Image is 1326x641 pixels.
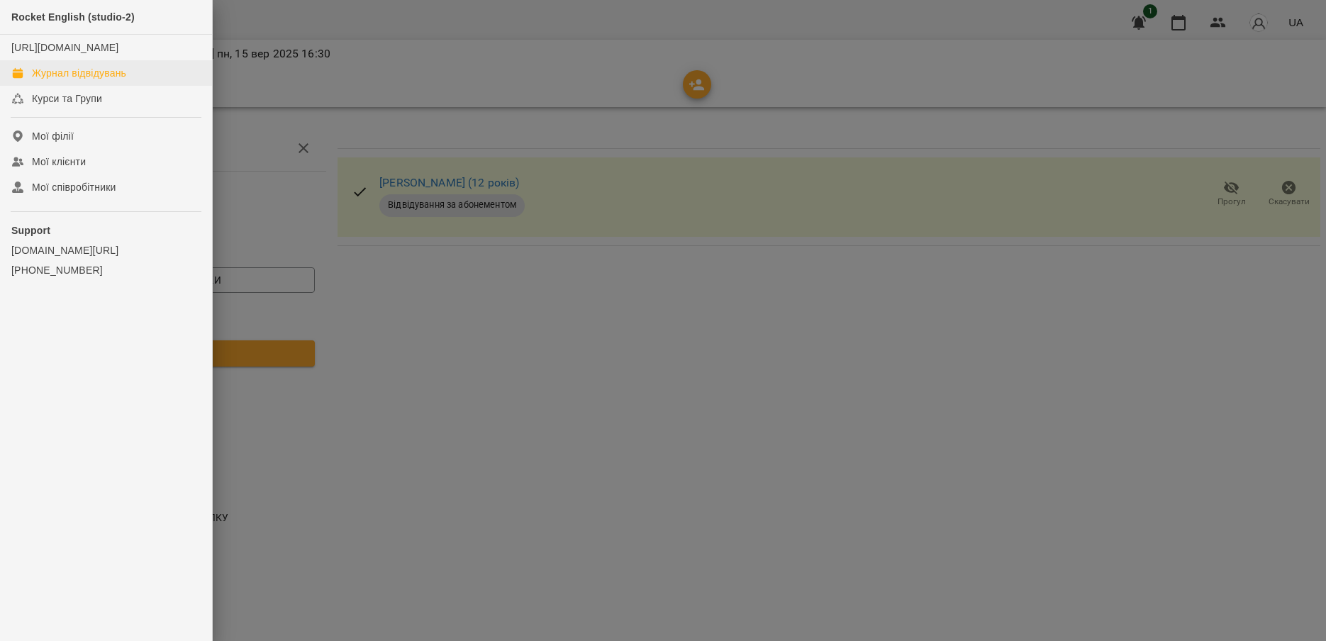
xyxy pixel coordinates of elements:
div: Мої клієнти [32,155,86,169]
a: [DOMAIN_NAME][URL] [11,243,201,257]
div: Курси та Групи [32,91,102,106]
div: Мої співробітники [32,180,116,194]
div: Мої філії [32,129,74,143]
p: Support [11,223,201,238]
span: Rocket English (studio-2) [11,11,135,23]
a: [PHONE_NUMBER] [11,263,201,277]
div: Журнал відвідувань [32,66,126,80]
a: [URL][DOMAIN_NAME] [11,42,118,53]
